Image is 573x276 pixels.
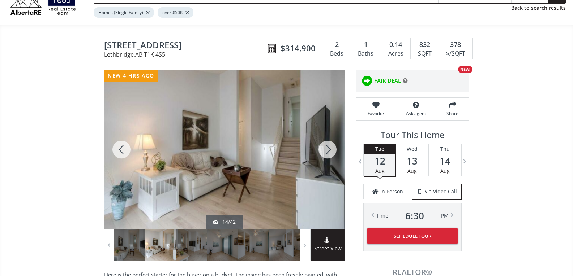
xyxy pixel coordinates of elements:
div: Wed [396,144,428,154]
span: 12 [364,156,395,166]
div: 378 [442,40,469,49]
a: Back to search results [511,4,566,12]
div: Homes (Single Family) [94,7,154,18]
div: NEW! [458,66,472,73]
span: 832 [419,40,430,49]
span: 6 : 30 [405,211,424,221]
div: Baths [355,48,377,59]
div: Beds [327,48,347,59]
span: 14 [429,156,461,166]
div: 2 [327,40,347,49]
span: Street View [311,245,345,253]
span: Favorite [360,110,392,117]
span: in Person [380,188,403,195]
img: rating icon [360,74,374,88]
div: new 4 hrs ago [104,70,158,82]
div: 1 [355,40,377,49]
span: Lethbridge , AB T1K 4S5 [104,52,264,57]
div: 0.14 [385,40,407,49]
div: $/SQFT [442,48,469,59]
div: Acres [385,48,407,59]
span: Aug [440,167,450,174]
div: Tue [364,144,395,154]
div: over $50K [158,7,193,18]
button: Schedule Tour [367,228,458,244]
span: $314,900 [281,43,316,54]
div: Time PM [376,211,449,221]
h3: Tour This Home [363,130,462,144]
span: 13 [396,156,428,166]
span: 111 Princeton Crescent West [104,40,264,52]
div: 111 Princeton Crescent West Lethbridge, AB T1K 4S5 - Photo 14 of 42 [104,70,345,229]
span: Aug [375,167,385,174]
div: SQFT [414,48,435,59]
span: Share [440,110,465,117]
div: Thu [429,144,461,154]
span: via Video Call [425,188,457,195]
span: Aug [407,167,417,174]
span: REALTOR® [364,268,461,276]
span: Ask agent [400,110,432,117]
div: 14/42 [213,218,236,225]
span: FAIR DEAL [374,77,401,84]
